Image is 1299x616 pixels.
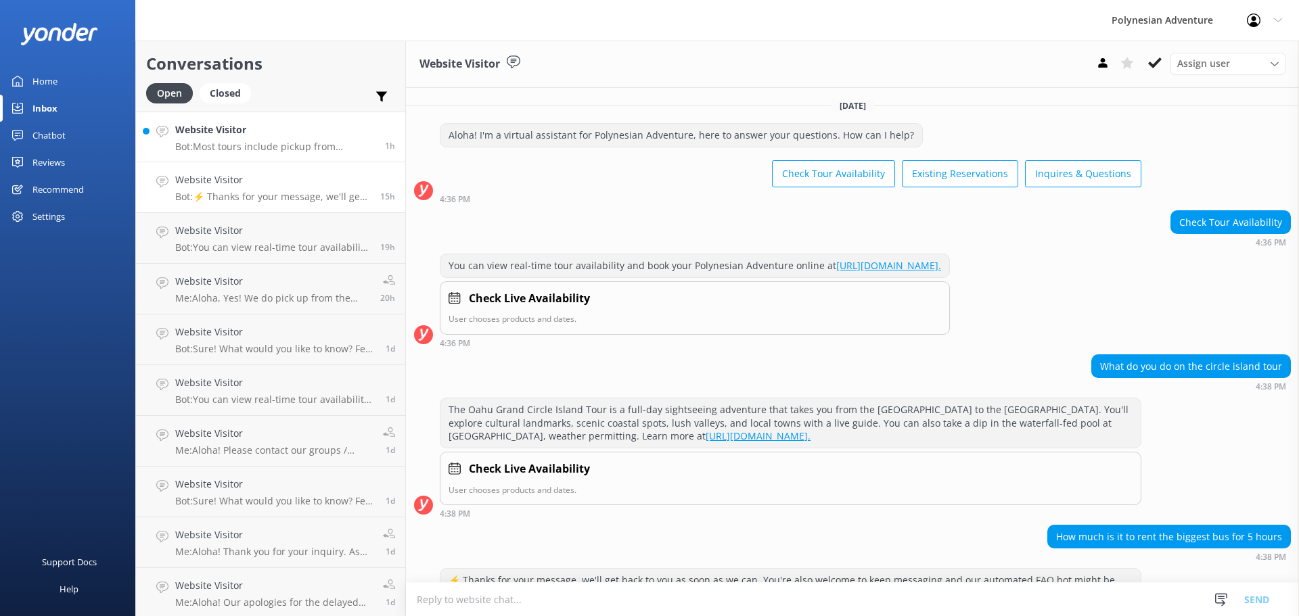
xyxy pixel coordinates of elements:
span: [DATE] [831,100,874,112]
h4: Website Visitor [175,375,375,390]
div: ⚡ Thanks for your message, we'll get back to you as soon as we can. You're also welcome to keep m... [440,569,1141,605]
span: Sep 02 2025 02:30pm (UTC -10:00) Pacific/Honolulu [386,444,395,456]
div: Check Tour Availability [1171,211,1290,234]
img: yonder-white-logo.png [20,23,98,45]
h4: Check Live Availability [469,290,590,308]
p: User chooses products and dates. [449,483,1133,496]
h4: Website Visitor [175,325,375,339]
span: Sep 02 2025 05:01pm (UTC -10:00) Pacific/Honolulu [386,394,395,405]
p: Bot: Sure! What would you like to know? Feel free to ask about tour details, availability, pickup... [175,343,375,355]
span: Sep 03 2025 12:53pm (UTC -10:00) Pacific/Honolulu [380,241,395,253]
h3: Website Visitor [419,55,500,73]
strong: 4:38 PM [1256,553,1286,561]
div: Recommend [32,176,84,203]
a: Closed [200,85,258,100]
p: Me: Aloha! Our apologies for the delayed response. Please contact our groups / charter department... [175,596,373,609]
div: Sep 03 2025 04:38pm (UTC -10:00) Pacific/Honolulu [1047,552,1291,561]
div: What do you do on the circle island tour [1092,355,1290,378]
p: Bot: ⚡ Thanks for your message, we'll get back to you as soon as we can. You're also welcome to k... [175,191,370,203]
div: Assign User [1170,53,1285,74]
span: Sep 04 2025 07:26am (UTC -10:00) Pacific/Honolulu [385,140,395,151]
p: Me: Aloha! Please contact our groups / charter department for better assistance with your request... [175,444,373,456]
button: Inquires & Questions [1025,160,1141,187]
a: Website VisitorBot:⚡ Thanks for your message, we'll get back to you as soon as we can. You're als... [136,162,405,213]
span: Sep 02 2025 01:15pm (UTC -10:00) Pacific/Honolulu [386,495,395,506]
p: Bot: You can view real-time tour availability and book your Polynesian Adventure online at [URL][... [175,241,370,254]
strong: 4:36 PM [1256,239,1286,247]
div: Sep 03 2025 04:36pm (UTC -10:00) Pacific/Honolulu [440,194,1141,204]
span: Sep 03 2025 12:08pm (UTC -10:00) Pacific/Honolulu [380,292,395,304]
strong: 4:38 PM [1256,383,1286,391]
div: Help [60,575,78,602]
div: You can view real-time tour availability and book your Polynesian Adventure online at [440,254,949,277]
p: Me: Aloha, Yes! We do pick up from the [GEOGRAPHIC_DATA] [175,292,370,304]
p: Me: Aloha! Thank you for your inquiry. As this tour is done on a larger motor coach, there could ... [175,546,373,558]
div: Open [146,83,193,103]
a: [URL][DOMAIN_NAME]. [836,259,941,272]
div: Home [32,68,58,95]
div: Sep 03 2025 04:38pm (UTC -10:00) Pacific/Honolulu [440,508,1141,518]
a: [URL][DOMAIN_NAME]. [706,429,811,442]
h4: Website Visitor [175,223,370,238]
div: Settings [32,203,65,230]
h4: Website Visitor [175,426,373,441]
h4: Website Visitor [175,527,373,542]
div: Support Docs [42,548,97,575]
div: Reviews [32,149,65,176]
div: Chatbot [32,122,66,149]
a: Website VisitorBot:You can view real-time tour availability and book your Polynesian Adventure on... [136,213,405,264]
h4: Check Live Availability [469,460,590,478]
h4: Website Visitor [175,122,375,137]
span: Sep 02 2025 10:48am (UTC -10:00) Pacific/Honolulu [386,596,395,608]
a: Website VisitorMe:Aloha! Thank you for your inquiry. As this tour is done on a larger motor coach... [136,517,405,568]
div: Closed [200,83,251,103]
p: Bot: You can view real-time tour availability and book your Polynesian Adventure online at [URL][... [175,394,375,406]
strong: 4:36 PM [440,339,470,348]
button: Check Tour Availability [772,160,895,187]
div: Sep 03 2025 04:36pm (UTC -10:00) Pacific/Honolulu [1170,237,1291,247]
button: Existing Reservations [902,160,1018,187]
h4: Website Visitor [175,172,370,187]
a: Website VisitorBot:You can view real-time tour availability and book your Polynesian Adventure on... [136,365,405,416]
a: Website VisitorMe:Aloha! Please contact our groups / charter department for better assistance wit... [136,416,405,467]
div: The Oahu Grand Circle Island Tour is a full-day sightseeing adventure that takes you from the [GE... [440,398,1141,448]
span: Assign user [1177,56,1230,71]
div: Inbox [32,95,58,122]
div: Aloha! I'm a virtual assistant for Polynesian Adventure, here to answer your questions. How can I... [440,124,922,147]
h4: Website Visitor [175,578,373,593]
h4: Website Visitor [175,274,370,289]
span: Sep 02 2025 10:51am (UTC -10:00) Pacific/Honolulu [386,546,395,557]
strong: 4:38 PM [440,510,470,518]
span: Sep 03 2025 04:38pm (UTC -10:00) Pacific/Honolulu [380,191,395,202]
a: Website VisitorMe:Aloha, Yes! We do pick up from the [GEOGRAPHIC_DATA]20h [136,264,405,314]
span: Sep 03 2025 06:54am (UTC -10:00) Pacific/Honolulu [386,343,395,354]
a: Open [146,85,200,100]
strong: 4:36 PM [440,195,470,204]
div: Sep 03 2025 04:36pm (UTC -10:00) Pacific/Honolulu [440,338,950,348]
a: Website VisitorBot:Sure! What would you like to know? Feel free to ask about tour details, availa... [136,467,405,517]
p: Bot: Most tours include pickup from designated hotels or airports, but we do not pick up from pri... [175,141,375,153]
a: Website VisitorBot:Most tours include pickup from designated hotels or airports, but we do not pi... [136,112,405,162]
a: Website VisitorBot:Sure! What would you like to know? Feel free to ask about tour details, availa... [136,314,405,365]
p: User chooses products and dates. [449,312,941,325]
h4: Website Visitor [175,477,375,492]
div: How much is it to rent the biggest bus for 5 hours [1048,525,1290,548]
h2: Conversations [146,51,395,76]
div: Sep 03 2025 04:38pm (UTC -10:00) Pacific/Honolulu [1091,381,1291,391]
p: Bot: Sure! What would you like to know? Feel free to ask about tour details, availability, pickup... [175,495,375,507]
